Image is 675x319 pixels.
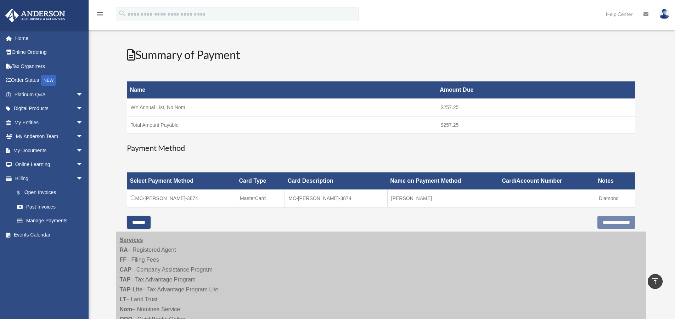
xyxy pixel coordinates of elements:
span: arrow_drop_down [76,130,90,144]
strong: Services [120,237,143,243]
th: Card/Account Number [499,172,595,190]
td: MasterCard [236,190,285,207]
img: User Pic [659,9,670,19]
a: My Documentsarrow_drop_down [5,143,94,158]
strong: RA [120,247,128,253]
a: Manage Payments [10,214,90,228]
a: Platinum Q&Aarrow_drop_down [5,87,94,102]
td: $257.25 [437,116,635,134]
th: Select Payment Method [127,172,236,190]
td: Diamond [595,190,635,207]
th: Amount Due [437,81,635,99]
a: My Anderson Teamarrow_drop_down [5,130,94,144]
a: Billingarrow_drop_down [5,171,90,186]
td: Total Amount Payable [127,116,437,134]
a: Home [5,31,94,45]
span: arrow_drop_down [76,158,90,172]
strong: LT [120,296,126,302]
td: $257.25 [437,99,635,116]
a: $Open Invoices [10,186,87,200]
h3: Payment Method [127,143,635,154]
a: Tax Organizers [5,59,94,73]
i: menu [96,10,104,18]
span: arrow_drop_down [76,171,90,186]
span: arrow_drop_down [76,102,90,116]
th: Card Description [285,172,387,190]
span: $ [21,188,24,197]
strong: FF [120,257,127,263]
a: Online Learningarrow_drop_down [5,158,94,172]
a: Past Invoices [10,200,90,214]
strong: TAP [120,277,131,283]
i: search [118,10,126,17]
div: NEW [41,75,56,86]
a: Order StatusNEW [5,73,94,88]
strong: TAP-Lite [120,286,143,292]
td: MC-[PERSON_NAME]-3874 [127,190,236,207]
a: Events Calendar [5,228,94,242]
a: vertical_align_top [648,274,663,289]
td: WY Annual List, No Nom [127,99,437,116]
a: Online Ordering [5,45,94,59]
th: Name [127,81,437,99]
td: [PERSON_NAME] [387,190,499,207]
th: Card Type [236,172,285,190]
img: Anderson Advisors Platinum Portal [3,8,67,22]
th: Name on Payment Method [387,172,499,190]
span: arrow_drop_down [76,87,90,102]
span: arrow_drop_down [76,143,90,158]
th: Notes [595,172,635,190]
i: vertical_align_top [651,277,659,285]
h2: Summary of Payment [127,47,635,63]
strong: CAP [120,267,132,273]
span: arrow_drop_down [76,115,90,130]
td: MC-[PERSON_NAME]-3874 [285,190,387,207]
a: My Entitiesarrow_drop_down [5,115,94,130]
strong: Nom [120,306,133,312]
a: menu [96,12,104,18]
a: Digital Productsarrow_drop_down [5,102,94,116]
